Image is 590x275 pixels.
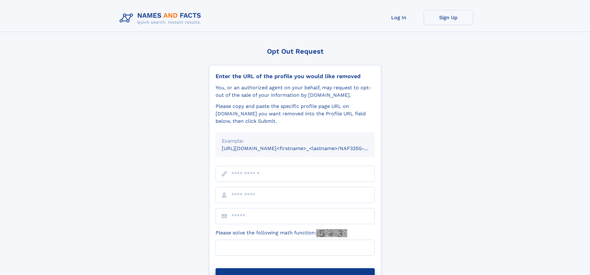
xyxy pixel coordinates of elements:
[222,145,387,151] small: [URL][DOMAIN_NAME]<firstname>_<lastname>/NAF325G-xxxxxxxx
[216,84,375,99] div: You, or an authorized agent on your behalf, may request to opt-out of the sale of your informatio...
[222,137,369,145] div: Example:
[209,47,381,55] div: Opt Out Request
[216,103,375,125] div: Please copy and paste the specific profile page URL on [DOMAIN_NAME] you want removed into the Pr...
[117,10,206,27] img: Logo Names and Facts
[374,10,424,25] a: Log In
[216,73,375,80] div: Enter the URL of the profile you would like removed
[424,10,473,25] a: Sign Up
[216,229,347,237] label: Please solve the following math function:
